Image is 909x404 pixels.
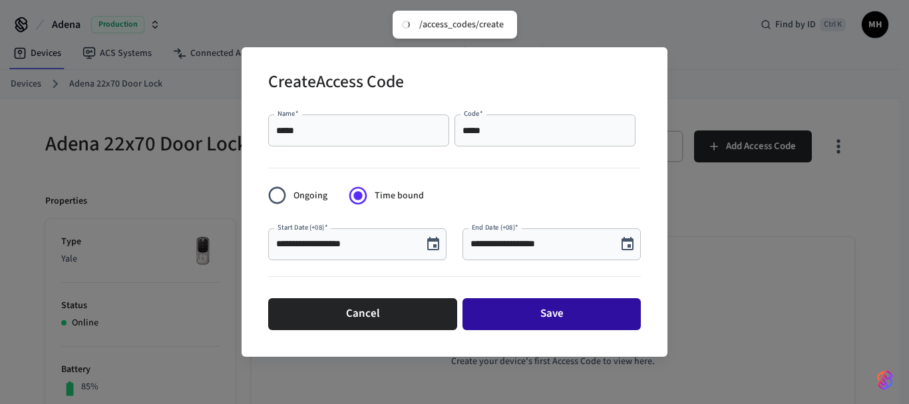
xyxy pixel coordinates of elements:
label: End Date (+08) [472,222,518,232]
h2: Create Access Code [268,63,404,104]
button: Cancel [268,298,457,330]
button: Save [462,298,641,330]
span: Ongoing [293,189,327,203]
button: Choose date, selected date is Sep 27, 2025 [614,231,641,258]
label: Start Date (+08) [277,222,327,232]
button: Choose date, selected date is Sep 27, 2025 [420,231,447,258]
img: SeamLogoGradient.69752ec5.svg [877,369,893,391]
div: /access_codes/create [419,19,504,31]
label: Name [277,108,299,118]
span: Time bound [375,189,424,203]
label: Code [464,108,483,118]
